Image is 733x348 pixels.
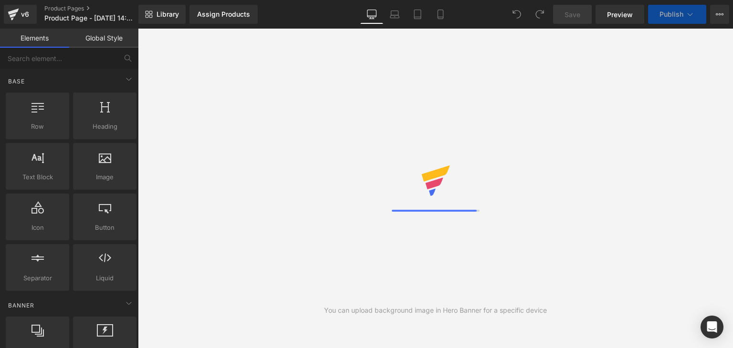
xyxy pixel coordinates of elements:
span: Base [7,77,26,86]
a: Global Style [69,29,138,48]
span: Heading [76,122,134,132]
button: Redo [530,5,549,24]
a: Tablet [406,5,429,24]
span: Button [76,223,134,233]
a: New Library [138,5,186,24]
a: v6 [4,5,37,24]
button: More [710,5,729,24]
a: Laptop [383,5,406,24]
span: Row [9,122,66,132]
span: Banner [7,301,35,310]
div: Open Intercom Messenger [701,316,723,338]
span: Text Block [9,172,66,182]
div: Assign Products [197,10,250,18]
a: Desktop [360,5,383,24]
span: Publish [660,10,683,18]
button: Undo [507,5,526,24]
a: Mobile [429,5,452,24]
span: Preview [607,10,633,20]
span: Icon [9,223,66,233]
span: Separator [9,273,66,283]
button: Publish [648,5,706,24]
a: Product Pages [44,5,154,12]
span: Save [565,10,580,20]
span: Library [157,10,179,19]
div: v6 [19,8,31,20]
span: Image [76,172,134,182]
a: Preview [596,5,644,24]
span: Liquid [76,273,134,283]
div: You can upload background image in Hero Banner for a specific device [324,305,547,316]
span: Product Page - [DATE] 14:36:55 [44,14,136,22]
